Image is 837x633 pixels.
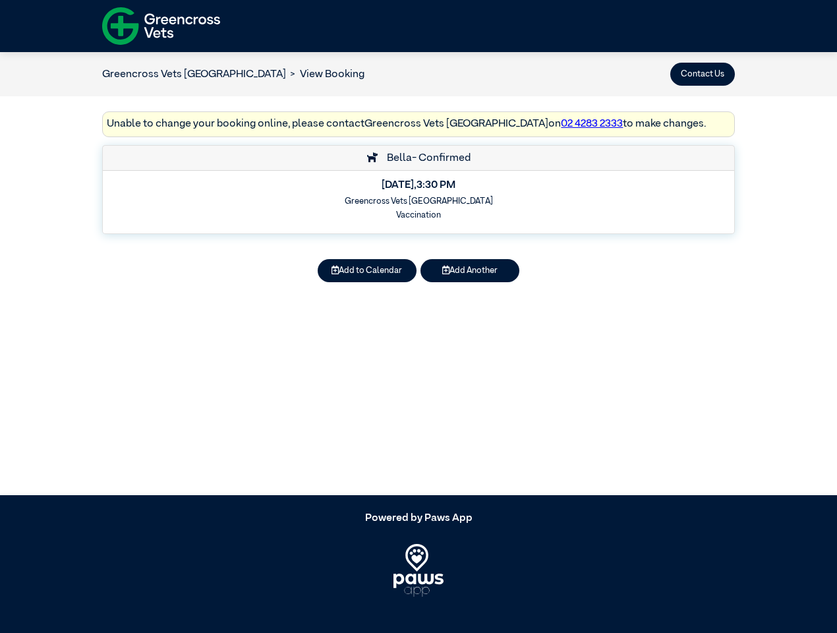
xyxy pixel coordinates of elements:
a: 02 4283 2333 [561,119,623,129]
img: PawsApp [393,544,444,597]
img: f-logo [102,3,220,49]
a: Greencross Vets [GEOGRAPHIC_DATA] [102,69,286,80]
nav: breadcrumb [102,67,364,82]
span: Bella [380,153,412,164]
button: Add Another [420,259,519,282]
button: Contact Us [670,63,735,86]
h6: Vaccination [111,210,726,220]
h5: [DATE] , 3:30 PM [111,179,726,192]
span: - Confirmed [412,153,471,164]
li: View Booking [286,67,364,82]
button: Add to Calendar [318,259,417,282]
h6: Greencross Vets [GEOGRAPHIC_DATA] [111,196,726,206]
div: Unable to change your booking online, please contact Greencross Vets [GEOGRAPHIC_DATA] on to make... [102,111,735,137]
h5: Powered by Paws App [102,512,735,525]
